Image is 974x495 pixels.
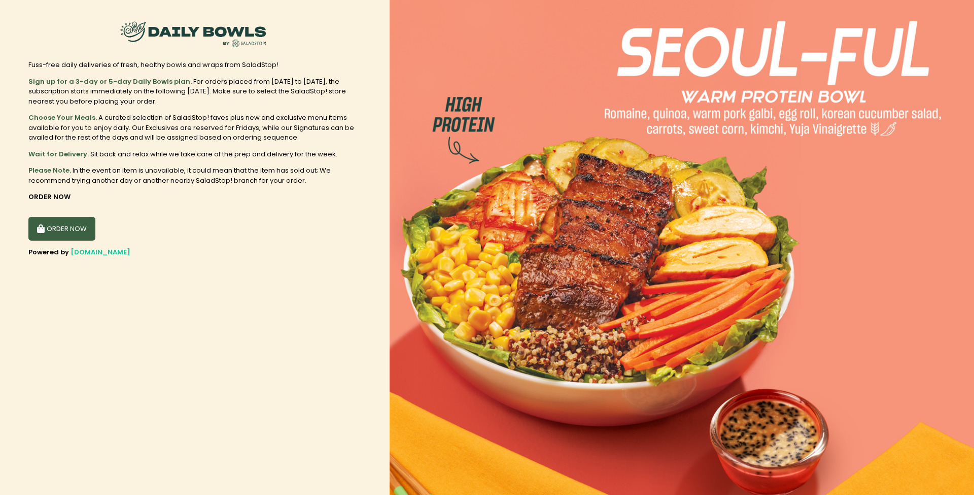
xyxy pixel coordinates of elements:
[28,77,192,86] b: Sign up for a 3-day or 5-day Daily Bowls plan.
[28,166,361,185] div: In the event an item is unavailable, it could mean that the item has sold out; We recommend tryin...
[28,247,361,257] div: Powered by
[71,247,130,257] a: [DOMAIN_NAME]
[28,113,97,122] b: Choose Your Meals.
[28,166,71,175] b: Please Note.
[28,149,89,159] b: Wait for Delivery.
[117,15,269,53] img: SaladStop!
[28,60,361,70] div: Fuss-free daily deliveries of fresh, healthy bowls and wraps from SaladStop!
[28,217,95,241] button: ORDER NOW
[28,113,361,143] div: A curated selection of SaladStop! faves plus new and exclusive menu items available for you to en...
[28,192,361,202] div: ORDER NOW
[28,77,361,107] div: For orders placed from [DATE] to [DATE], the subscription starts immediately on the following [DA...
[28,149,361,159] div: Sit back and relax while we take care of the prep and delivery for the week.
